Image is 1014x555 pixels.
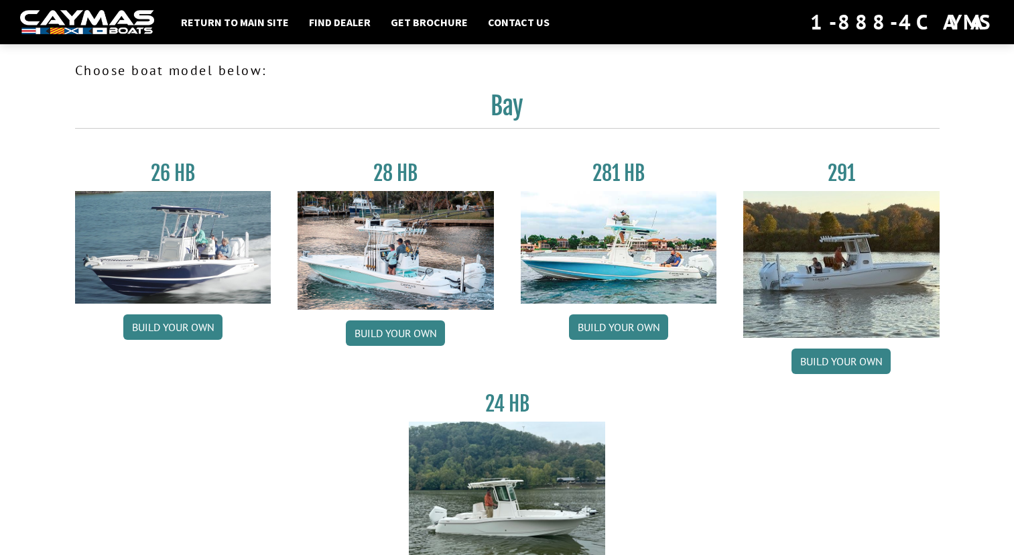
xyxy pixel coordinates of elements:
[298,191,494,310] img: 28_hb_thumbnail_for_caymas_connect.jpg
[75,161,271,186] h3: 26 HB
[75,60,940,80] p: Choose boat model below:
[174,13,296,31] a: Return to main site
[20,10,154,35] img: white-logo-c9c8dbefe5ff5ceceb0f0178aa75bf4bb51f6bca0971e226c86eb53dfe498488.png
[384,13,474,31] a: Get Brochure
[481,13,556,31] a: Contact Us
[743,161,940,186] h3: 291
[302,13,377,31] a: Find Dealer
[75,91,940,129] h2: Bay
[521,191,717,304] img: 28-hb-twin.jpg
[346,320,445,346] a: Build your own
[791,349,891,374] a: Build your own
[569,314,668,340] a: Build your own
[521,161,717,186] h3: 281 HB
[123,314,223,340] a: Build your own
[743,191,940,338] img: 291_Thumbnail.jpg
[409,391,605,416] h3: 24 HB
[75,191,271,304] img: 26_new_photo_resized.jpg
[298,161,494,186] h3: 28 HB
[810,7,994,37] div: 1-888-4CAYMAS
